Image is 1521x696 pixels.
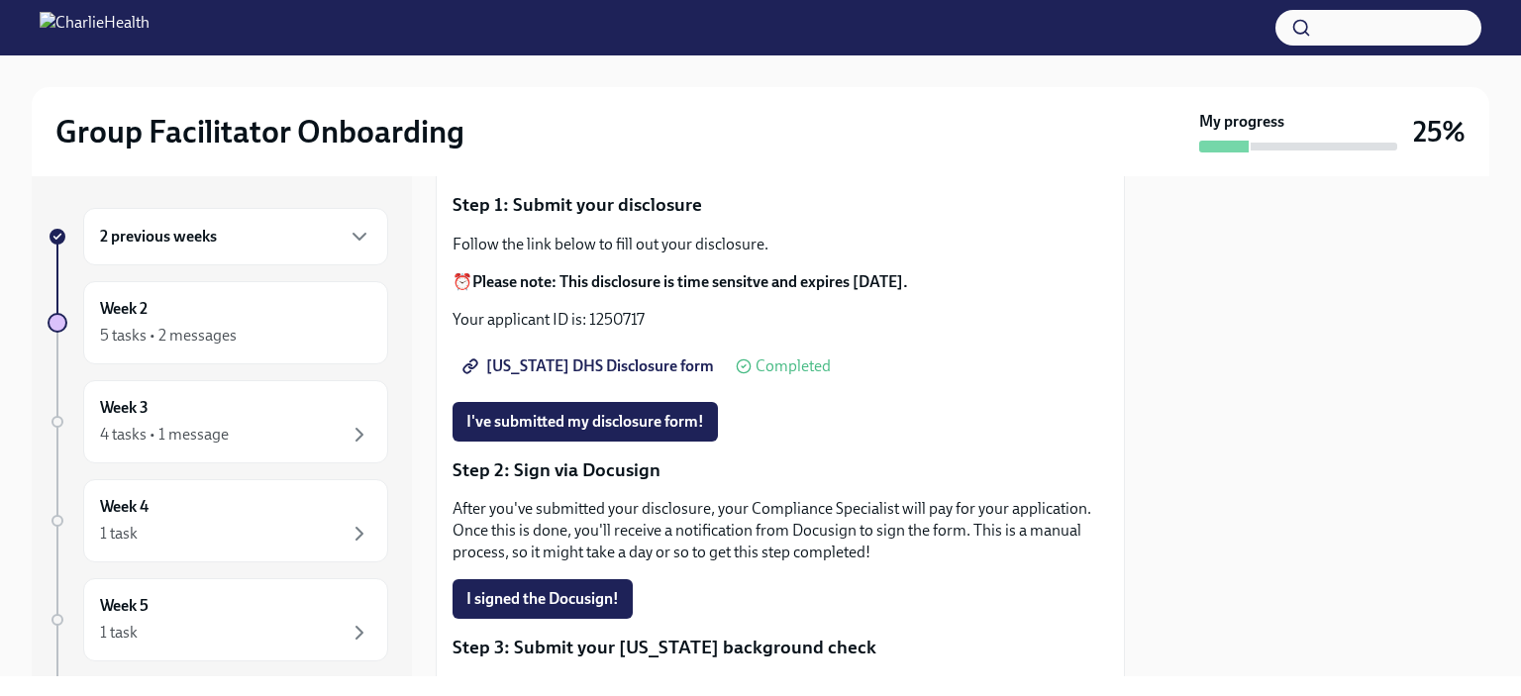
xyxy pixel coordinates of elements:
[100,523,138,545] div: 1 task
[83,208,388,265] div: 2 previous weeks
[453,309,1108,331] p: Your applicant ID is: 1250717
[48,380,388,463] a: Week 34 tasks • 1 message
[48,479,388,562] a: Week 41 task
[453,271,1108,293] p: ⏰
[453,192,1108,218] p: Step 1: Submit your disclosure
[1199,111,1284,133] strong: My progress
[48,281,388,364] a: Week 25 tasks • 2 messages
[100,397,149,419] h6: Week 3
[466,356,714,376] span: [US_STATE] DHS Disclosure form
[453,402,718,442] button: I've submitted my disclosure form!
[100,298,148,320] h6: Week 2
[453,579,633,619] button: I signed the Docusign!
[472,272,908,291] strong: Please note: This disclosure is time sensitve and expires [DATE].
[756,358,831,374] span: Completed
[453,347,728,386] a: [US_STATE] DHS Disclosure form
[453,498,1108,563] p: After you've submitted your disclosure, your Compliance Specialist will pay for your application....
[40,12,150,44] img: CharlieHealth
[100,424,229,446] div: 4 tasks • 1 message
[453,457,1108,483] p: Step 2: Sign via Docusign
[48,578,388,661] a: Week 51 task
[100,595,149,617] h6: Week 5
[100,622,138,644] div: 1 task
[466,412,704,432] span: I've submitted my disclosure form!
[453,635,1108,660] p: Step 3: Submit your [US_STATE] background check
[55,112,464,151] h2: Group Facilitator Onboarding
[100,325,237,347] div: 5 tasks • 2 messages
[1413,114,1466,149] h3: 25%
[100,226,217,248] h6: 2 previous weeks
[466,589,619,609] span: I signed the Docusign!
[100,496,149,518] h6: Week 4
[453,234,1108,255] p: Follow the link below to fill out your disclosure.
